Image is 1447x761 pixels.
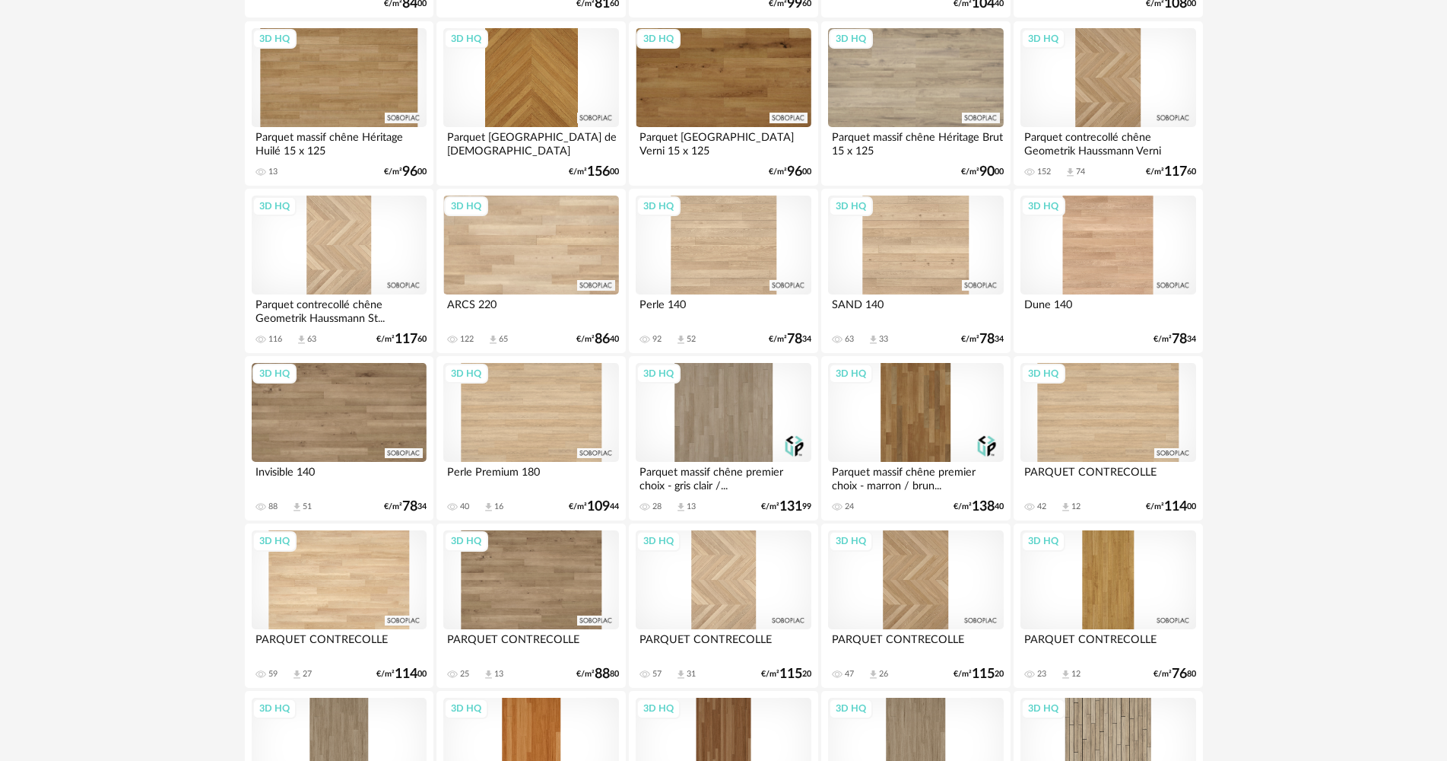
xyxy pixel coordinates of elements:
[636,531,681,551] div: 3D HQ
[444,196,488,216] div: 3D HQ
[1164,167,1187,177] span: 117
[629,356,817,521] a: 3D HQ Parquet massif chêne premier choix - gris clair /... 28 Download icon 13 €/m²13199
[636,196,681,216] div: 3D HQ
[443,462,618,492] div: Perle Premium 180
[1060,501,1071,513] span: Download icon
[1172,669,1187,680] span: 76
[268,167,278,177] div: 13
[779,501,802,512] span: 131
[687,334,696,345] div: 52
[652,669,662,680] div: 57
[569,501,619,512] div: €/m² 44
[1020,127,1195,158] div: Parquet contrecollé chêne Geometrik Haussmann Verni
[636,364,681,384] div: 3D HQ
[444,699,488,718] div: 3D HQ
[1014,524,1202,688] a: 3D HQ PARQUET CONTRECOLLE 23 Download icon 12 €/m²7680
[443,295,618,325] div: ARCS 220
[460,501,469,512] div: 40
[1071,501,1080,512] div: 12
[1153,334,1196,345] div: €/m² 34
[787,334,802,345] span: 78
[460,669,469,680] div: 25
[291,501,303,513] span: Download icon
[376,669,427,680] div: €/m² 00
[821,524,1010,688] a: 3D HQ PARQUET CONTRECOLLE 47 Download icon 26 €/m²11520
[395,334,417,345] span: 117
[443,629,618,660] div: PARQUET CONTRECOLLE
[444,29,488,49] div: 3D HQ
[1060,669,1071,680] span: Download icon
[569,167,619,177] div: €/m² 00
[1021,531,1065,551] div: 3D HQ
[1037,669,1046,680] div: 23
[444,531,488,551] div: 3D HQ
[268,669,278,680] div: 59
[636,629,811,660] div: PARQUET CONTRECOLLE
[828,462,1003,492] div: Parquet massif chêne premier choix - marron / brun...
[828,629,1003,660] div: PARQUET CONTRECOLLE
[821,189,1010,353] a: 3D HQ SAND 140 63 Download icon 33 €/m²7834
[245,524,433,688] a: 3D HQ PARQUET CONTRECOLLE 59 Download icon 27 €/m²11400
[252,629,427,660] div: PARQUET CONTRECOLLE
[1021,196,1065,216] div: 3D HQ
[483,501,494,513] span: Download icon
[268,501,278,512] div: 88
[252,295,427,325] div: Parquet contrecollé chêne Geometrik Haussmann St...
[595,334,610,345] span: 86
[868,334,879,345] span: Download icon
[829,699,873,718] div: 3D HQ
[845,334,854,345] div: 63
[384,167,427,177] div: €/m² 00
[769,334,811,345] div: €/m² 34
[828,295,1003,325] div: SAND 140
[972,669,995,680] span: 115
[436,21,625,186] a: 3D HQ Parquet [GEOGRAPHIC_DATA] de [DEMOGRAPHIC_DATA][GEOGRAPHIC_DATA]... €/m²15600
[252,127,427,158] div: Parquet massif chêne Héritage Huilé 15 x 125
[587,501,610,512] span: 109
[268,334,282,345] div: 116
[868,669,879,680] span: Download icon
[252,29,297,49] div: 3D HQ
[252,196,297,216] div: 3D HQ
[483,669,494,680] span: Download icon
[1146,167,1196,177] div: €/m² 60
[587,167,610,177] span: 156
[1071,669,1080,680] div: 12
[787,167,802,177] span: 96
[376,334,427,345] div: €/m² 60
[402,501,417,512] span: 78
[879,334,888,345] div: 33
[1146,501,1196,512] div: €/m² 00
[595,669,610,680] span: 88
[761,501,811,512] div: €/m² 99
[1020,629,1195,660] div: PARQUET CONTRECOLLE
[675,501,687,513] span: Download icon
[845,669,854,680] div: 47
[487,334,499,345] span: Download icon
[494,669,503,680] div: 13
[402,167,417,177] span: 96
[1076,167,1085,177] div: 74
[1153,669,1196,680] div: €/m² 80
[307,334,316,345] div: 63
[961,167,1004,177] div: €/m² 00
[761,669,811,680] div: €/m² 20
[821,21,1010,186] a: 3D HQ Parquet massif chêne Héritage Brut 15 x 125 €/m²9000
[629,21,817,186] a: 3D HQ Parquet [GEOGRAPHIC_DATA] Verni 15 x 125 €/m²9600
[252,699,297,718] div: 3D HQ
[1020,462,1195,492] div: PARQUET CONTRECOLLE
[444,364,488,384] div: 3D HQ
[829,364,873,384] div: 3D HQ
[576,669,619,680] div: €/m² 80
[829,196,873,216] div: 3D HQ
[636,29,681,49] div: 3D HQ
[687,669,696,680] div: 31
[829,531,873,551] div: 3D HQ
[303,501,312,512] div: 51
[499,334,508,345] div: 65
[636,462,811,492] div: Parquet massif chêne premier choix - gris clair /...
[384,501,427,512] div: €/m² 34
[1014,356,1202,521] a: 3D HQ PARQUET CONTRECOLLE 42 Download icon 12 €/m²11400
[779,669,802,680] span: 115
[1021,29,1065,49] div: 3D HQ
